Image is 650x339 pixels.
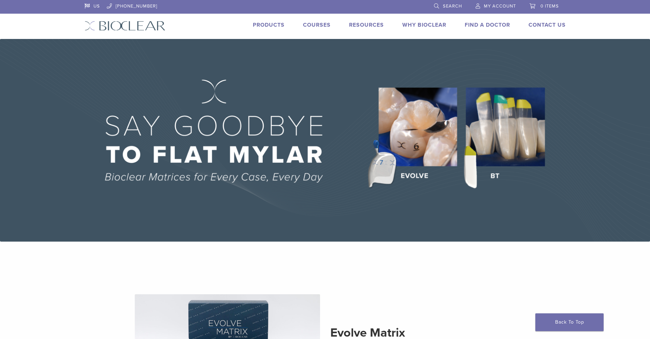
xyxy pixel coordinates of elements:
a: Back To Top [535,313,604,331]
span: Search [443,3,462,9]
span: My Account [484,3,516,9]
a: Contact Us [529,22,566,28]
a: Resources [349,22,384,28]
span: 0 items [540,3,559,9]
img: Bioclear [85,21,165,31]
a: Courses [303,22,331,28]
a: Find A Doctor [465,22,510,28]
a: Why Bioclear [402,22,446,28]
a: Products [253,22,285,28]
